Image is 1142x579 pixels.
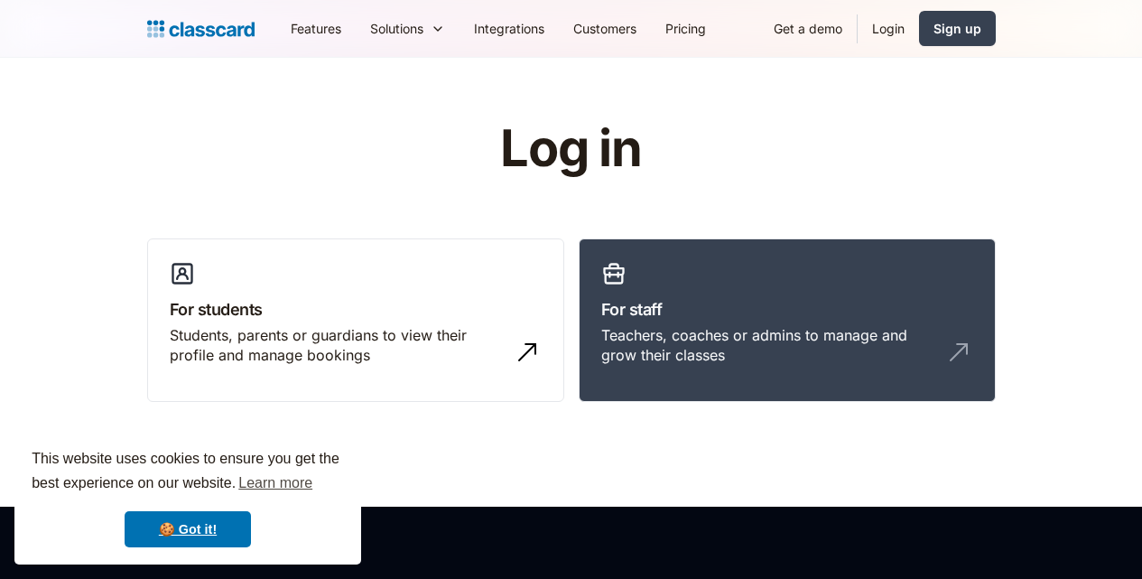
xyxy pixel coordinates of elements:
[170,297,542,322] h3: For students
[759,8,857,49] a: Get a demo
[236,470,315,497] a: learn more about cookies
[147,16,255,42] a: home
[32,448,344,497] span: This website uses cookies to ensure you get the best experience on our website.
[14,431,361,565] div: cookieconsent
[601,297,973,322] h3: For staff
[858,8,919,49] a: Login
[651,8,720,49] a: Pricing
[601,325,937,366] div: Teachers, coaches or admins to manage and grow their classes
[579,238,996,403] a: For staffTeachers, coaches or admins to manage and grow their classes
[370,19,423,38] div: Solutions
[356,8,460,49] div: Solutions
[284,121,858,177] h1: Log in
[919,11,996,46] a: Sign up
[559,8,651,49] a: Customers
[147,238,564,403] a: For studentsStudents, parents or guardians to view their profile and manage bookings
[125,511,251,547] a: dismiss cookie message
[170,325,506,366] div: Students, parents or guardians to view their profile and manage bookings
[276,8,356,49] a: Features
[460,8,559,49] a: Integrations
[933,19,981,38] div: Sign up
